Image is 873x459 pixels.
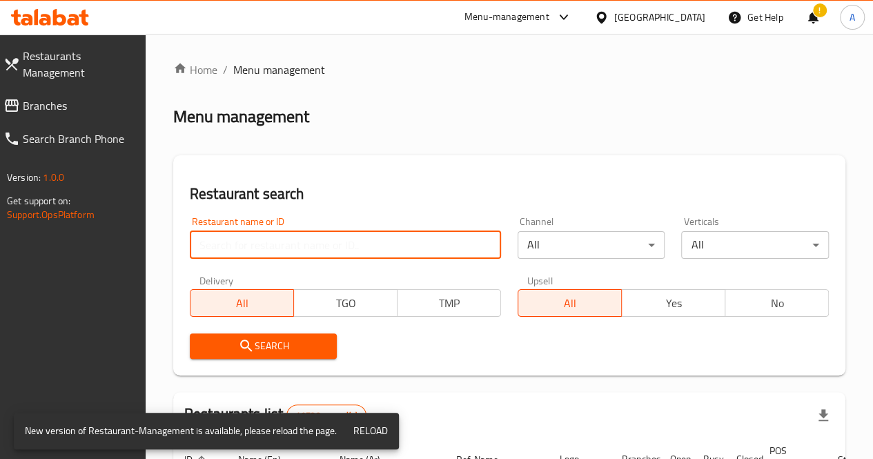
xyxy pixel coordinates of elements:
div: Total records count [286,404,366,427]
h2: Menu management [173,106,309,128]
button: Reload [348,418,393,444]
span: Branches [23,97,135,114]
div: Menu-management [464,9,549,26]
li: / [223,61,228,78]
label: Delivery [199,275,234,285]
span: Menu management [233,61,325,78]
button: All [190,289,294,317]
div: All [681,231,829,259]
span: Yes [627,293,720,313]
span: A [850,10,855,25]
button: TMP [397,289,501,317]
div: Export file [807,399,840,432]
input: Search for restaurant name or ID.. [190,231,501,259]
label: Upsell [527,275,553,285]
span: 1.0.0 [43,168,64,186]
span: Restaurants Management [23,48,135,81]
span: Search Branch Phone [23,130,135,147]
div: [GEOGRAPHIC_DATA] [614,10,705,25]
span: All [196,293,288,313]
span: All [524,293,616,313]
h2: Restaurants list [184,404,366,427]
span: 40526 record(s) [287,409,365,422]
span: TGO [300,293,392,313]
h2: Restaurant search [190,184,829,204]
a: Home [173,61,217,78]
nav: breadcrumb [173,61,845,78]
button: All [518,289,622,317]
a: Support.OpsPlatform [7,206,95,224]
button: TGO [293,289,398,317]
span: Reload [353,422,388,440]
span: Version: [7,168,41,186]
span: No [731,293,823,313]
button: Yes [621,289,725,317]
span: Search [201,338,326,355]
button: No [725,289,829,317]
div: New version of Restaurant-Management is available, please reload the page. [25,417,337,445]
button: Search [190,333,337,359]
div: All [518,231,665,259]
span: TMP [403,293,496,313]
span: Get support on: [7,192,70,210]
